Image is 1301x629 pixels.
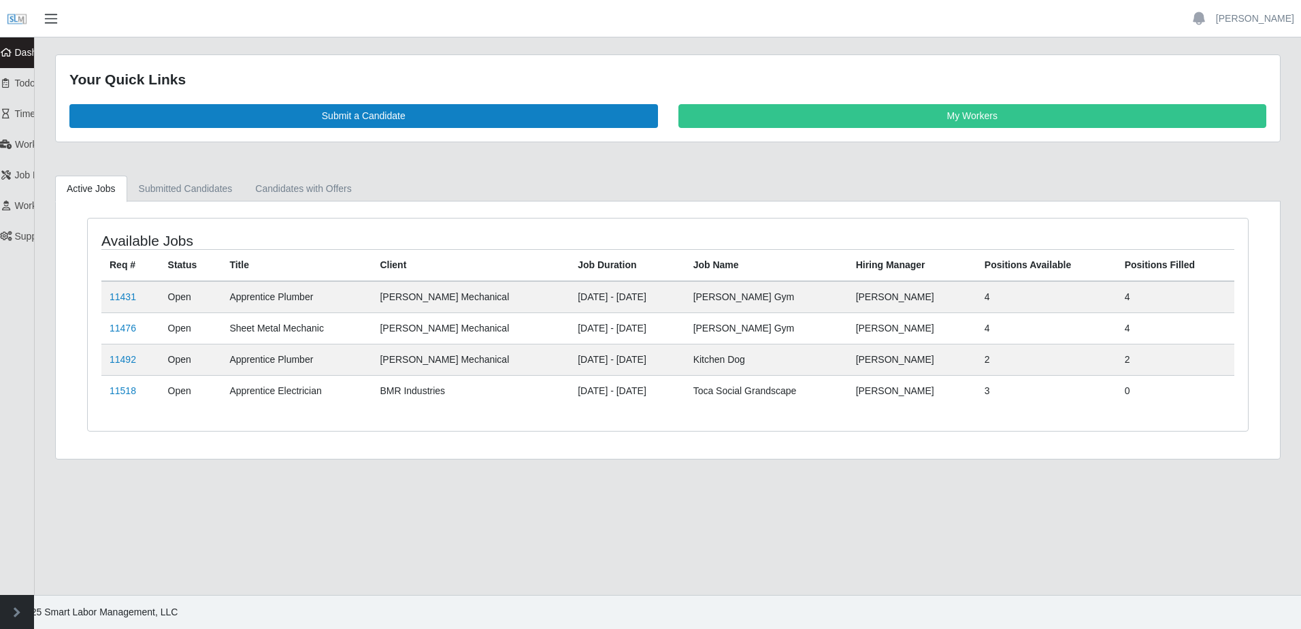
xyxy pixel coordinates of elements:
[372,312,570,344] td: [PERSON_NAME] Mechanical
[372,375,570,406] td: BMR Industries
[55,176,127,202] a: Active Jobs
[160,375,222,406] td: Open
[221,344,372,375] td: Apprentice Plumber
[244,176,363,202] a: Candidates with Offers
[221,249,372,281] th: Title
[976,281,1117,313] td: 4
[221,375,372,406] td: Apprentice Electrician
[372,281,570,313] td: [PERSON_NAME] Mechanical
[101,232,561,249] h4: Available Jobs
[1117,249,1234,281] th: Positions Filled
[1117,375,1234,406] td: 0
[570,249,685,281] th: Job Duration
[160,344,222,375] td: Open
[678,104,1267,128] a: My Workers
[15,47,62,58] span: Dashboard
[69,69,1266,91] div: Your Quick Links
[1117,281,1234,313] td: 4
[570,344,685,375] td: [DATE] - [DATE]
[110,291,136,302] a: 11431
[160,249,222,281] th: Status
[15,170,73,180] span: Job Requests
[160,312,222,344] td: Open
[976,312,1117,344] td: 4
[110,354,136,365] a: 11492
[976,344,1117,375] td: 2
[15,231,87,242] span: Supplier Settings
[11,607,178,617] span: © 2025 Smart Labor Management, LLC
[221,281,372,313] td: Apprentice Plumber
[160,281,222,313] td: Open
[848,375,976,406] td: [PERSON_NAME]
[976,375,1117,406] td: 3
[15,139,97,150] span: Worker Timesheets
[101,249,160,281] th: Req #
[685,344,848,375] td: Kitchen Dog
[570,281,685,313] td: [DATE] - [DATE]
[1216,12,1294,26] a: [PERSON_NAME]
[848,249,976,281] th: Hiring Manager
[15,200,50,211] span: Workers
[110,385,136,396] a: 11518
[69,104,658,128] a: Submit a Candidate
[221,312,372,344] td: Sheet Metal Mechanic
[976,249,1117,281] th: Positions Available
[685,375,848,406] td: Toca Social Grandscape
[15,108,64,119] span: Timesheets
[685,312,848,344] td: [PERSON_NAME] Gym
[127,176,244,202] a: Submitted Candidates
[372,344,570,375] td: [PERSON_NAME] Mechanical
[15,78,35,88] span: Todo
[848,344,976,375] td: [PERSON_NAME]
[848,281,976,313] td: [PERSON_NAME]
[110,323,136,334] a: 11476
[685,249,848,281] th: Job Name
[685,281,848,313] td: [PERSON_NAME] Gym
[1117,312,1234,344] td: 4
[570,312,685,344] td: [DATE] - [DATE]
[848,312,976,344] td: [PERSON_NAME]
[570,375,685,406] td: [DATE] - [DATE]
[372,249,570,281] th: Client
[7,9,27,29] img: SLM Logo
[1117,344,1234,375] td: 2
